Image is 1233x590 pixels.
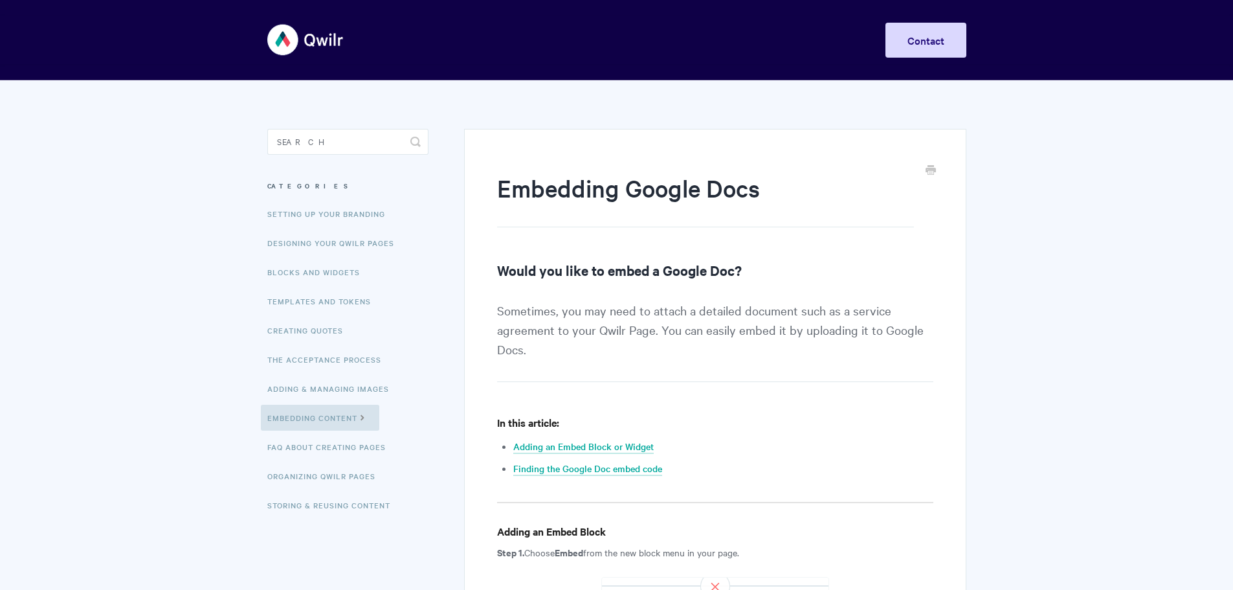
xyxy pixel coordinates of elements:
[497,301,933,382] p: Sometimes, you may need to attach a detailed document such as a service agreement to your Qwilr P...
[497,172,913,227] h1: Embedding Google Docs
[267,201,395,227] a: Setting up your Branding
[497,415,559,429] strong: In this article:
[267,230,404,256] a: Designing Your Qwilr Pages
[267,259,370,285] a: Blocks and Widgets
[497,545,933,560] p: Choose from the new block menu in your page.
[497,260,933,280] h2: Would you like to embed a Google Doc?
[555,545,583,559] strong: Embed
[497,545,524,559] strong: Step 1.
[885,23,966,58] a: Contact
[497,523,933,539] h4: Adding an Embed Block
[267,288,381,314] a: Templates and Tokens
[267,346,391,372] a: The Acceptance Process
[513,462,662,476] a: Finding the Google Doc embed code
[267,129,428,155] input: Search
[267,317,353,343] a: Creating Quotes
[513,440,654,454] a: Adding an Embed Block or Widget
[267,434,395,460] a: FAQ About Creating Pages
[267,492,400,518] a: Storing & Reusing Content
[267,16,344,64] img: Qwilr Help Center
[267,376,399,402] a: Adding & Managing Images
[267,463,385,489] a: Organizing Qwilr Pages
[926,164,936,178] a: Print this Article
[261,405,379,431] a: Embedding Content
[267,174,428,198] h3: Categories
